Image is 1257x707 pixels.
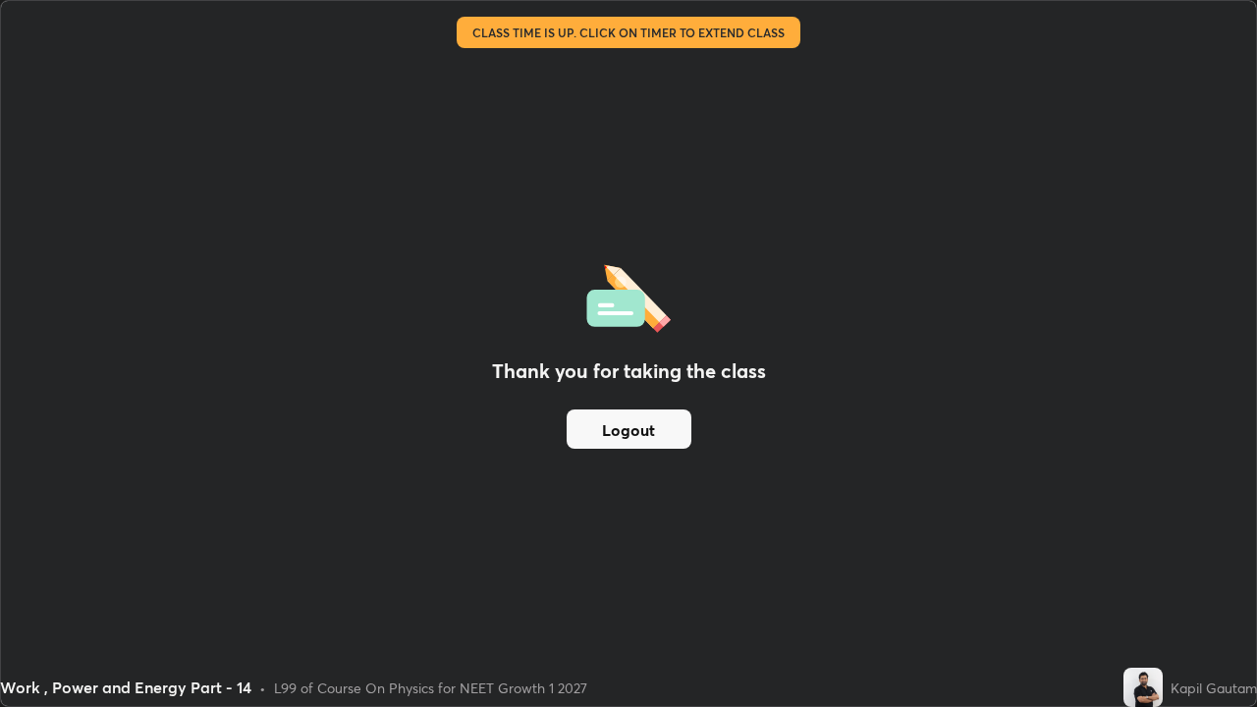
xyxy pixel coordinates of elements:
div: Kapil Gautam [1171,678,1257,698]
div: • [259,678,266,698]
button: Logout [567,409,691,449]
img: offlineFeedback.1438e8b3.svg [586,258,671,333]
h2: Thank you for taking the class [492,356,766,386]
img: 00bbc326558d46f9aaf65f1f5dcb6be8.jpg [1123,668,1163,707]
div: L99 of Course On Physics for NEET Growth 1 2027 [274,678,587,698]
